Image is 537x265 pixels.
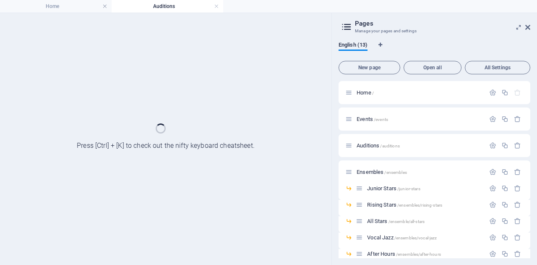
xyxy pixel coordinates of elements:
div: Language Tabs [339,42,530,58]
div: Vocal Jazz/ensembles/vocal-jazz [365,235,485,240]
span: Click to open page [367,218,425,224]
span: Click to open page [357,142,400,149]
span: /ensembles/vocal-jazz [394,236,437,240]
span: Click to open page [367,202,442,208]
div: Remove [514,185,521,192]
span: /ensemble/all-stars [388,219,425,224]
div: Settings [489,201,496,208]
span: All Settings [469,65,527,70]
div: Duplicate [501,142,508,149]
span: Open all [407,65,458,70]
div: Ensembles/ensembles [354,169,485,175]
div: Duplicate [501,115,508,123]
div: Remove [514,115,521,123]
div: Duplicate [501,185,508,192]
span: Click to open page [357,169,407,175]
span: English (13) [339,40,368,52]
div: Duplicate [501,89,508,96]
div: All Stars/ensemble/all-stars [365,218,485,224]
div: Duplicate [501,201,508,208]
div: Remove [514,234,521,241]
div: The startpage cannot be deleted [514,89,521,96]
div: Settings [489,168,496,176]
button: New page [339,61,400,74]
span: /ensembles/rising-stars [397,203,442,207]
div: Settings [489,142,496,149]
div: After Hours/ensembles/after-hours [365,251,485,257]
button: All Settings [465,61,530,74]
div: Duplicate [501,234,508,241]
div: Auditions/auditions [354,143,485,148]
div: Duplicate [501,218,508,225]
div: Events/events [354,116,485,122]
h3: Manage your pages and settings [355,27,514,35]
div: Settings [489,89,496,96]
span: Click to open page [367,185,420,192]
div: Remove [514,168,521,176]
span: /junior-stars [397,186,420,191]
div: Duplicate [501,168,508,176]
span: Click to open page [367,234,437,241]
span: New page [342,65,396,70]
span: Click to open page [357,89,374,96]
div: Settings [489,115,496,123]
span: /events [374,117,388,122]
span: /ensembles/after-hours [396,252,441,257]
div: Remove [514,250,521,257]
div: Home/ [354,90,485,95]
div: Remove [514,142,521,149]
div: Settings [489,234,496,241]
div: Settings [489,250,496,257]
div: Remove [514,201,521,208]
div: Duplicate [501,250,508,257]
div: Settings [489,185,496,192]
h4: Auditions [112,2,223,11]
span: /ensembles [384,170,407,175]
h2: Pages [355,20,530,27]
div: Settings [489,218,496,225]
span: /auditions [380,144,399,148]
div: Rising Stars/ensembles/rising-stars [365,202,485,207]
span: Click to open page [357,116,388,122]
span: Click to open page [367,251,441,257]
div: Remove [514,218,521,225]
button: Open all [404,61,461,74]
div: Junior Stars/junior-stars [365,186,485,191]
span: / [372,91,374,95]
